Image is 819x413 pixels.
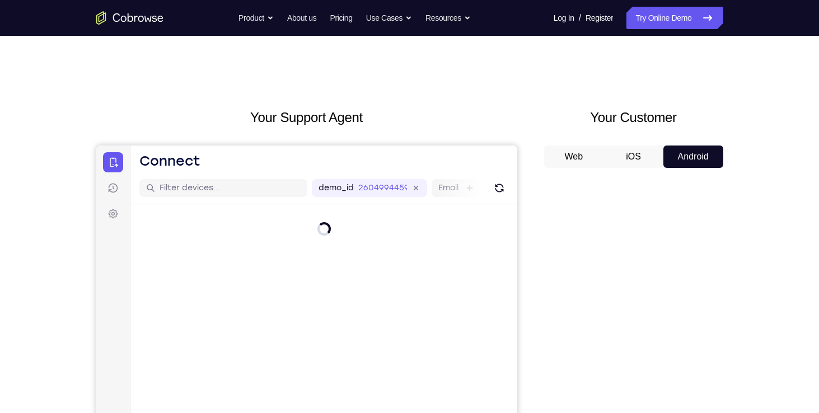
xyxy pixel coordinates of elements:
[579,11,581,25] span: /
[586,7,613,29] a: Register
[96,11,163,25] a: Go to the home page
[544,107,723,128] h2: Your Customer
[287,7,316,29] a: About us
[194,337,261,359] button: 6-digit code
[366,7,412,29] button: Use Cases
[603,146,663,168] button: iOS
[96,107,517,128] h2: Your Support Agent
[238,7,274,29] button: Product
[554,7,574,29] a: Log In
[425,7,471,29] button: Resources
[544,146,604,168] button: Web
[626,7,723,29] a: Try Online Demo
[330,7,352,29] a: Pricing
[663,146,723,168] button: Android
